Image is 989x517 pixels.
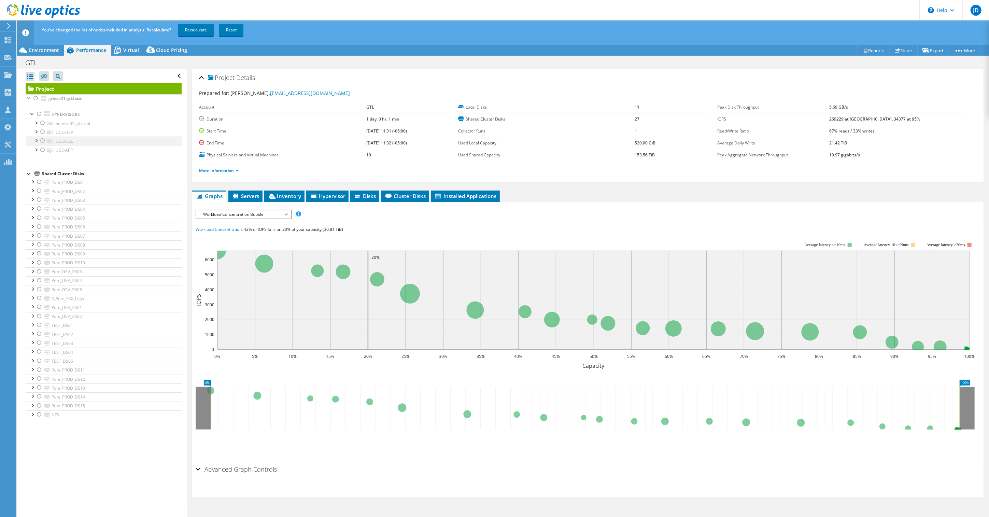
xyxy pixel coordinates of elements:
text: 3000 [205,302,214,308]
label: Shared Cluster Disks [458,116,634,123]
a: Pure_PROD_DS01 [26,178,182,187]
a: More Information [199,168,239,173]
b: 520.00 GiB [635,140,655,146]
b: 27 [635,116,639,122]
text: 6000 [205,257,214,263]
b: 19.97 gigabits/s [829,152,860,158]
text: 10% [288,353,297,359]
span: Hypervisor [310,193,345,199]
a: Pure_PROD_DS04 [26,205,182,213]
a: Pure_PROD_DS13 [26,383,182,392]
text: 0% [215,353,221,359]
span: Project [208,74,235,81]
a: Pure_PROD_DS09 [26,249,182,258]
text: 0 [212,347,214,352]
span: Virtual [123,47,139,53]
span: UCS-SQL [56,138,73,144]
a: Pure_PROD_DS11 [26,366,182,375]
label: Local Disks [458,104,634,111]
label: Start Time [199,128,366,135]
label: Average Daily Write [718,140,830,146]
a: Pure_PROD_DS05 [26,214,182,223]
a: Pure_PROD_DS02 [26,187,182,196]
a: Pure_DEV_DS01 [26,303,182,312]
text: 80% [815,353,823,359]
a: gtlesx21.gtl.local [26,94,182,103]
label: Duration [199,116,366,123]
a: UCS-SQL [26,137,182,145]
span: Disks [354,193,376,199]
a: UCS-APP [26,146,182,155]
a: [EMAIL_ADDRESS][DOMAIN_NAME] [270,90,350,96]
tspan: Average latency 10<=20ms [864,242,909,247]
text: 15% [326,353,334,359]
text: 2000 [205,317,214,322]
a: Pure_PROD_DS03 [26,196,182,205]
span: Performance [76,47,106,53]
text: IOPS [195,294,202,306]
b: 1 [635,128,637,134]
span: Servers [232,193,259,199]
a: Pure_DEV_DS03 [26,267,182,276]
label: Peak Disk Throughput [718,104,830,111]
a: UCS-DEV [26,128,182,137]
label: Read/Write Ratio [718,128,830,135]
a: Pure_DEV_DS02 [26,312,182,321]
text: 20% [364,353,372,359]
text: 75% [777,353,786,359]
b: 67% reads / 33% writes [829,128,875,134]
span: Graphs [196,193,223,199]
text: 55% [627,353,635,359]
b: [DATE] 11:32 (-05:00) [366,140,407,146]
a: Share [890,45,918,56]
b: 5.69 GB/s [829,104,848,110]
span: ne-esx-01.gtl.local [56,121,90,126]
span: Installed Applications [434,193,496,199]
text: 40% [514,353,522,359]
a: Pure_PROD_DS06 [26,223,182,232]
b: [DATE] 11:31 (-05:00) [366,128,407,134]
span: 42% of IOPS falls on 20% of your capacity (30.81 TiB) [244,226,343,232]
span: Inventory [268,193,301,199]
text: 60% [665,353,673,359]
a: Export [917,45,949,56]
label: Used Local Capacity [458,140,634,146]
a: More [949,45,980,56]
text: 30% [439,353,447,359]
label: Peak Aggregate Network Throughput [718,152,830,158]
span: Details [236,73,255,82]
text: 5000 [205,272,214,278]
text: 1000 [205,332,214,337]
b: 10 [366,152,371,158]
h1: GTL [22,59,47,67]
a: Pure_PROD_DS07 [26,232,182,240]
a: Project [26,83,182,94]
span: UCS-APP [56,147,73,153]
a: NFS [26,410,182,419]
label: Prepared for: [199,90,229,96]
span: Workload Concentration: [196,226,243,232]
text: 85% [853,353,861,359]
label: End Time [199,140,366,146]
a: TEST_DS01 [26,321,182,330]
label: IOPS [718,116,830,123]
span: Cluster Disks [384,193,426,199]
label: Physical Servers and Virtual Machines [199,152,366,158]
b: gtlesx21.gtl.local [48,96,83,101]
a: Pure_PROD_DS08 [26,240,182,249]
b: 11 [635,104,639,110]
text: 5% [252,353,258,359]
a: Reset [219,24,243,36]
span: You've changed the list of nodes included in analysis. Recalculate? [42,27,171,33]
text: 45% [552,353,560,359]
text: 20% [371,254,380,260]
a: TEST_DS05 [26,357,182,366]
b: GTL [366,104,374,110]
span: [PERSON_NAME], [230,90,350,96]
a: Pure_PROD_DS14 [26,392,182,401]
span: JD [971,5,981,16]
a: Pure_PROD_DS15 [26,402,182,410]
a: TEST_DS04 [26,348,182,357]
span: Workload Concentration Bubble [200,210,287,219]
text: 25% [401,353,410,359]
